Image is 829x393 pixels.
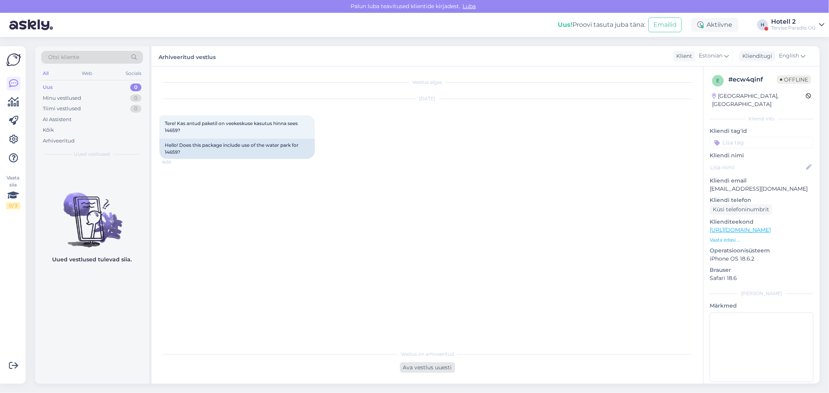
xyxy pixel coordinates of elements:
div: Aktiivne [691,18,738,32]
p: [EMAIL_ADDRESS][DOMAIN_NAME] [710,185,813,193]
div: Proovi tasuta juba täna: [558,20,645,30]
span: Uued vestlused [74,151,110,158]
div: Vaata siia [6,174,20,209]
div: 0 [130,94,141,102]
b: Uus! [558,21,572,28]
div: [DATE] [159,95,695,102]
p: Klienditeekond [710,218,813,226]
p: Kliendi telefon [710,196,813,204]
div: Web [80,68,94,78]
div: Hello! Does this package include use of the water park for 14659? [159,139,315,159]
div: Kliendi info [710,115,813,122]
div: [GEOGRAPHIC_DATA], [GEOGRAPHIC_DATA] [712,92,806,108]
label: Arhiveeritud vestlus [159,51,216,61]
p: Kliendi nimi [710,151,813,160]
p: Märkmed [710,302,813,310]
span: Otsi kliente [48,53,79,61]
p: Uued vestlused tulevad siia. [52,256,132,264]
span: Estonian [699,52,723,60]
div: Klient [673,52,692,60]
div: # ecw4qinf [728,75,777,84]
div: Hotell 2 [771,19,816,25]
div: All [41,68,50,78]
input: Lisa tag [710,137,813,148]
input: Lisa nimi [710,163,805,172]
button: Emailid [648,17,682,32]
div: 0 / 3 [6,202,20,209]
span: e [716,78,719,83]
p: Safari 18.6 [710,274,813,282]
div: AI Assistent [43,116,72,123]
div: Küsi telefoninumbrit [710,204,772,215]
p: iPhone OS 18.6.2 [710,255,813,263]
p: Kliendi email [710,177,813,185]
a: Hotell 2Tervise Paradiis OÜ [771,19,824,31]
span: Offline [777,75,811,84]
p: Operatsioonisüsteem [710,247,813,255]
div: H [757,19,768,30]
div: Minu vestlused [43,94,81,102]
p: Kliendi tag'id [710,127,813,135]
div: [PERSON_NAME] [710,290,813,297]
span: Tere! Kas antud paketil on veekeskuse kasutus hinna sees 14659? [165,120,299,133]
div: Klienditugi [739,52,772,60]
div: Uus [43,83,53,91]
div: 0 [130,105,141,113]
div: Tervise Paradiis OÜ [771,25,816,31]
span: Vestlus on arhiveeritud [401,351,454,358]
p: Vaata edasi ... [710,236,813,243]
span: English [779,52,799,60]
p: Brauser [710,266,813,274]
div: Arhiveeritud [43,137,75,145]
div: Vestlus algas [159,79,695,86]
div: Ava vestlus uuesti [400,362,455,373]
div: 0 [130,83,141,91]
img: No chats [35,179,149,249]
span: 16:50 [162,159,191,165]
img: Askly Logo [6,52,21,67]
div: Kõik [43,126,54,134]
div: Tiimi vestlused [43,105,81,113]
span: Luba [461,3,478,10]
div: Socials [124,68,143,78]
a: [URL][DOMAIN_NAME] [710,226,771,233]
